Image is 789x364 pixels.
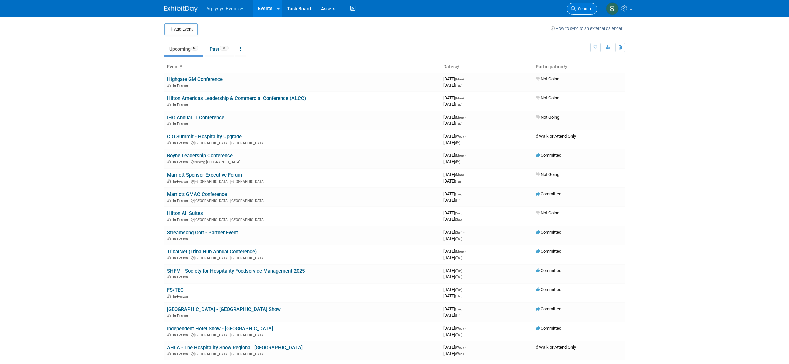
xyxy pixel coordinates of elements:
button: Add Event [164,23,198,35]
span: [DATE] [443,351,464,356]
span: - [463,210,464,215]
div: [GEOGRAPHIC_DATA], [GEOGRAPHIC_DATA] [167,332,438,337]
a: Streamsong Golf - Partner Event [167,230,238,236]
span: In-Person [173,179,190,184]
span: (Tue) [455,307,462,311]
div: [GEOGRAPHIC_DATA], [GEOGRAPHIC_DATA] [167,255,438,260]
span: (Sun) [455,231,462,234]
span: [DATE] [443,249,466,254]
span: [DATE] [443,268,464,273]
img: In-Person Event [167,275,171,278]
a: FS/TEC [167,287,184,293]
span: Committed [536,153,561,158]
img: In-Person Event [167,256,171,259]
span: Committed [536,191,561,196]
span: - [465,153,466,158]
a: AHLA - The Hospitality Show Regional: [GEOGRAPHIC_DATA] [167,345,303,351]
span: (Fri) [455,314,460,317]
span: (Wed) [455,135,464,138]
span: (Wed) [455,352,464,356]
span: (Tue) [455,122,462,125]
span: Walk or Attend Only [536,134,576,139]
img: In-Person Event [167,179,171,183]
span: [DATE] [443,115,466,120]
span: - [465,249,466,254]
a: Marriott Sponsor Executive Forum [167,172,242,178]
span: In-Person [173,294,190,299]
a: Hilton Americas Leadership & Commercial Conference (ALCC) [167,95,306,101]
a: Sort by Event Name [179,64,182,69]
a: Upcoming69 [164,43,203,55]
div: [GEOGRAPHIC_DATA], [GEOGRAPHIC_DATA] [167,217,438,222]
span: [DATE] [443,236,462,241]
img: In-Person Event [167,333,171,336]
span: [DATE] [443,198,460,203]
span: Not Going [536,95,559,100]
span: [DATE] [443,255,462,260]
span: 381 [220,46,229,51]
span: (Fri) [455,199,460,202]
span: [DATE] [443,121,462,126]
span: - [465,326,466,331]
span: (Tue) [455,288,462,292]
img: In-Person Event [167,237,171,240]
span: Committed [536,230,561,235]
span: Not Going [536,76,559,81]
span: Committed [536,326,561,331]
span: Committed [536,268,561,273]
span: (Mon) [455,96,464,100]
div: [GEOGRAPHIC_DATA], [GEOGRAPHIC_DATA] [167,178,438,184]
span: (Tue) [455,269,462,273]
a: CIO Summit - Hospitality Upgrade [167,134,242,140]
a: Sort by Start Date [456,64,459,69]
img: In-Person Event [167,218,171,221]
span: [DATE] [443,313,460,318]
span: (Mon) [455,173,464,177]
img: In-Person Event [167,103,171,106]
a: Search [567,3,597,15]
span: - [465,115,466,120]
span: (Tue) [455,103,462,106]
span: - [463,268,464,273]
span: - [465,95,466,100]
span: (Mon) [455,116,464,119]
span: In-Person [173,103,190,107]
span: Committed [536,249,561,254]
th: Event [164,61,441,73]
th: Dates [441,61,533,73]
img: In-Person Event [167,160,171,163]
img: In-Person Event [167,294,171,298]
span: - [465,172,466,177]
span: [DATE] [443,345,466,350]
span: Search [576,6,591,11]
span: [DATE] [443,287,464,292]
span: In-Person [173,160,190,164]
div: Newry, [GEOGRAPHIC_DATA] [167,159,438,164]
a: Boyne Leadership Conference [167,153,233,159]
span: - [463,230,464,235]
span: (Thu) [455,294,462,298]
span: [DATE] [443,102,462,107]
span: [DATE] [443,178,462,184]
span: Committed [536,287,561,292]
span: - [463,306,464,311]
span: In-Person [173,122,190,126]
a: Sort by Participation Type [563,64,567,69]
span: (Wed) [455,327,464,330]
span: (Thu) [455,333,462,337]
a: TribalNet (TribalHub Annual Conference) [167,249,257,255]
span: Not Going [536,172,559,177]
a: [GEOGRAPHIC_DATA] - [GEOGRAPHIC_DATA] Show [167,306,281,312]
span: [DATE] [443,210,464,215]
span: In-Person [173,333,190,337]
span: Committed [536,306,561,311]
img: In-Person Event [167,352,171,355]
span: (Thu) [455,256,462,260]
span: (Thu) [455,275,462,279]
img: In-Person Event [167,141,171,144]
span: [DATE] [443,172,466,177]
span: (Thu) [455,237,462,241]
span: Not Going [536,115,559,120]
span: In-Person [173,84,190,88]
span: (Tue) [455,84,462,87]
